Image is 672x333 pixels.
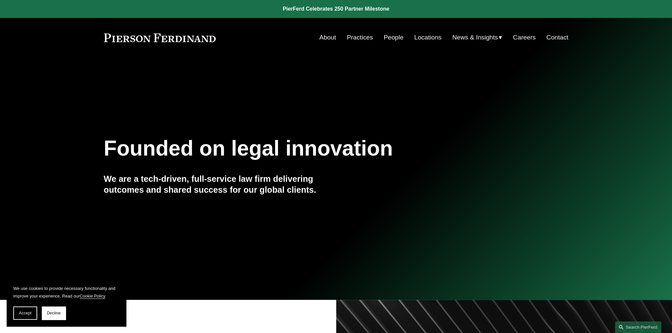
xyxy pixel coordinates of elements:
a: People [384,31,404,44]
a: Locations [414,31,441,44]
a: folder dropdown [452,31,502,44]
a: Contact [546,31,568,44]
span: Decline [47,311,61,315]
button: Accept [13,306,37,320]
button: Decline [42,306,66,320]
a: Cookie Policy [80,294,105,299]
span: Accept [19,311,32,315]
a: Careers [513,31,536,44]
h4: We are a tech-driven, full-service law firm delivering outcomes and shared success for our global... [104,173,336,195]
a: Practices [347,31,373,44]
h1: Founded on legal innovation [104,136,491,161]
span: News & Insights [452,32,498,43]
a: About [319,31,336,44]
a: Search this site [615,321,661,333]
section: Cookie banner [7,278,126,326]
p: We use cookies to provide necessary functionality and improve your experience. Read our . [13,285,119,300]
